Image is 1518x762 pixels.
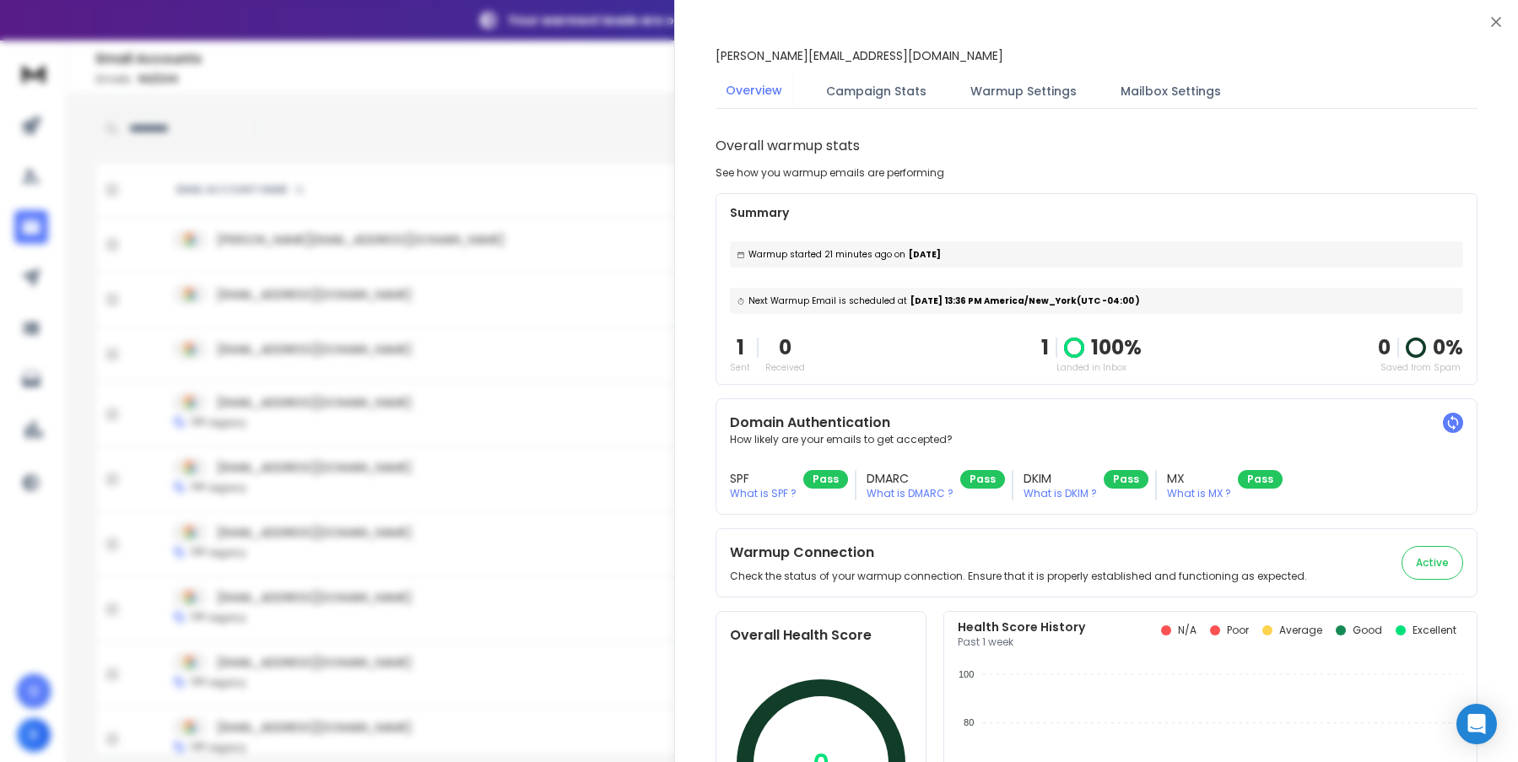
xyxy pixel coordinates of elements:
p: What is SPF ? [730,487,797,500]
p: How likely are your emails to get accepted? [730,433,1463,446]
strong: 0 [1378,333,1391,361]
p: 0 [765,334,805,361]
p: What is DMARC ? [867,487,953,500]
tspan: 100 [959,669,974,679]
p: Health Score History [958,619,1085,635]
button: Campaign Stats [816,73,937,110]
p: 1 [1041,334,1049,361]
span: Next Warmup Email is scheduled at [748,295,907,307]
p: 1 [730,334,750,361]
div: [DATE] [730,241,1463,268]
button: Mailbox Settings [1110,73,1231,110]
p: Poor [1227,624,1249,637]
p: 0 % [1433,334,1463,361]
p: Average [1279,624,1322,637]
p: Saved from Spam [1378,361,1463,374]
div: Pass [803,470,848,489]
h2: Warmup Connection [730,543,1307,563]
h3: DKIM [1024,470,1097,487]
h2: Overall Health Score [730,625,912,646]
div: Open Intercom Messenger [1456,704,1497,744]
p: Received [765,361,805,374]
p: Summary [730,204,1463,221]
p: Sent [730,361,750,374]
p: N/A [1178,624,1197,637]
p: What is MX ? [1167,487,1231,500]
p: 100 % [1091,334,1142,361]
h1: Overall warmup stats [716,136,860,156]
p: Excellent [1413,624,1456,637]
div: [DATE] 13:36 PM America/New_York (UTC -04:00 ) [730,288,1463,314]
p: What is DKIM ? [1024,487,1097,500]
p: [PERSON_NAME][EMAIL_ADDRESS][DOMAIN_NAME] [716,47,1003,64]
p: Past 1 week [958,635,1085,649]
p: Landed in Inbox [1041,361,1142,374]
h3: MX [1167,470,1231,487]
div: Pass [1104,470,1148,489]
div: Pass [960,470,1005,489]
p: Good [1353,624,1382,637]
button: Overview [716,72,792,111]
p: Check the status of your warmup connection. Ensure that it is properly established and functionin... [730,570,1307,583]
h3: DMARC [867,470,953,487]
button: Warmup Settings [960,73,1087,110]
tspan: 80 [964,717,974,727]
h2: Domain Authentication [730,413,1463,433]
p: See how you warmup emails are performing [716,166,944,180]
div: Pass [1238,470,1283,489]
span: Warmup started 21 minutes ago on [748,248,905,261]
h3: SPF [730,470,797,487]
button: Active [1402,546,1463,580]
